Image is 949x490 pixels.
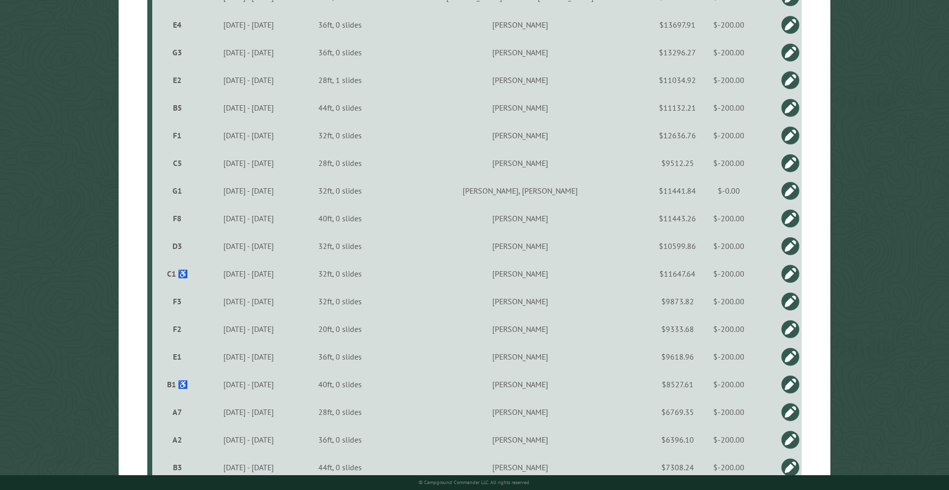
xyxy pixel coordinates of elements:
[697,260,760,287] td: $-200.00
[202,103,296,113] div: [DATE] - [DATE]
[697,343,760,370] td: $-200.00
[202,352,296,362] div: [DATE] - [DATE]
[383,453,657,481] td: [PERSON_NAME]
[657,370,697,398] td: $8527.61
[298,149,383,177] td: 28ft, 0 slides
[156,296,199,306] div: F3
[419,479,530,486] small: © Campground Commander LLC. All rights reserved.
[383,122,657,149] td: [PERSON_NAME]
[298,426,383,453] td: 36ft, 0 slides
[697,94,760,122] td: $-200.00
[657,426,697,453] td: $6396.10
[697,287,760,315] td: $-200.00
[657,204,697,232] td: $11443.26
[156,103,199,113] div: B5
[156,241,199,251] div: D3
[383,398,657,426] td: [PERSON_NAME]
[156,75,199,85] div: E2
[697,149,760,177] td: $-200.00
[383,66,657,94] td: [PERSON_NAME]
[383,343,657,370] td: [PERSON_NAME]
[298,94,383,122] td: 44ft, 0 slides
[657,11,697,39] td: $13697.91
[697,39,760,66] td: $-200.00
[657,260,697,287] td: $11647.64
[156,379,199,389] div: B1 ♿
[156,462,199,472] div: B3
[202,186,296,196] div: [DATE] - [DATE]
[298,66,383,94] td: 28ft, 1 slides
[697,315,760,343] td: $-200.00
[298,11,383,39] td: 36ft, 0 slides
[156,213,199,223] div: F8
[298,177,383,204] td: 32ft, 0 slides
[202,269,296,279] div: [DATE] - [DATE]
[383,287,657,315] td: [PERSON_NAME]
[697,453,760,481] td: $-200.00
[697,204,760,232] td: $-200.00
[697,426,760,453] td: $-200.00
[202,75,296,85] div: [DATE] - [DATE]
[298,370,383,398] td: 40ft, 0 slides
[657,66,697,94] td: $11034.92
[298,315,383,343] td: 20ft, 0 slides
[657,287,697,315] td: $9873.82
[202,407,296,417] div: [DATE] - [DATE]
[202,296,296,306] div: [DATE] - [DATE]
[383,370,657,398] td: [PERSON_NAME]
[383,204,657,232] td: [PERSON_NAME]
[657,398,697,426] td: $6769.35
[383,260,657,287] td: [PERSON_NAME]
[202,241,296,251] div: [DATE] - [DATE]
[298,39,383,66] td: 36ft, 0 slides
[202,213,296,223] div: [DATE] - [DATE]
[383,39,657,66] td: [PERSON_NAME]
[298,232,383,260] td: 32ft, 0 slides
[697,232,760,260] td: $-200.00
[156,47,199,57] div: G3
[657,177,697,204] td: $11441.84
[298,204,383,232] td: 40ft, 0 slides
[657,122,697,149] td: $12636.76
[202,130,296,140] div: [DATE] - [DATE]
[202,47,296,57] div: [DATE] - [DATE]
[657,232,697,260] td: $10599.86
[697,398,760,426] td: $-200.00
[383,232,657,260] td: [PERSON_NAME]
[657,343,697,370] td: $9618.96
[156,186,199,196] div: G1
[202,158,296,168] div: [DATE] - [DATE]
[657,315,697,343] td: $9333.68
[202,324,296,334] div: [DATE] - [DATE]
[202,379,296,389] div: [DATE] - [DATE]
[156,435,199,445] div: A2
[383,94,657,122] td: [PERSON_NAME]
[697,370,760,398] td: $-200.00
[156,20,199,30] div: E4
[697,177,760,204] td: $-0.00
[657,149,697,177] td: $9512.25
[202,462,296,472] div: [DATE] - [DATE]
[697,11,760,39] td: $-200.00
[156,158,199,168] div: C5
[202,20,296,30] div: [DATE] - [DATE]
[383,11,657,39] td: [PERSON_NAME]
[383,149,657,177] td: [PERSON_NAME]
[383,177,657,204] td: [PERSON_NAME], [PERSON_NAME]
[383,315,657,343] td: [PERSON_NAME]
[298,260,383,287] td: 32ft, 0 slides
[298,453,383,481] td: 44ft, 0 slides
[657,453,697,481] td: $7308.24
[202,435,296,445] div: [DATE] - [DATE]
[156,407,199,417] div: A7
[298,343,383,370] td: 36ft, 0 slides
[298,122,383,149] td: 32ft, 0 slides
[697,122,760,149] td: $-200.00
[697,66,760,94] td: $-200.00
[383,426,657,453] td: [PERSON_NAME]
[657,94,697,122] td: $11132.21
[298,287,383,315] td: 32ft, 0 slides
[156,130,199,140] div: F1
[298,398,383,426] td: 28ft, 0 slides
[156,324,199,334] div: F2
